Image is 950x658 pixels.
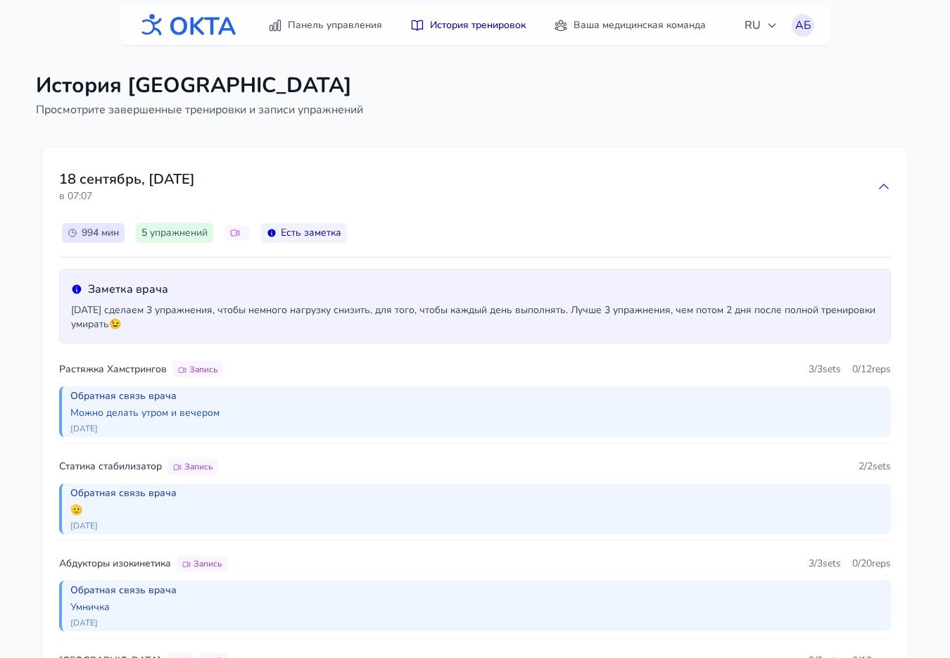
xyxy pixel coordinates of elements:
p: [DATE] [70,423,220,434]
span: Статика стабилизатор [59,460,162,473]
p: Умничка [70,600,177,614]
span: 5 [141,226,147,240]
p: Можно делать утром и вечером [70,406,220,420]
span: в 07:07 [59,189,195,203]
h4: Обратная связь врача [70,389,220,403]
span: 3 / 3 sets [809,362,841,377]
p: [DATE] [70,520,177,531]
span: 3 / 3 sets [809,557,841,571]
button: Запись [177,555,227,572]
h4: Обратная связь врача [70,583,177,597]
img: OKTA logo [136,7,237,44]
span: Растяжка Хамстрингов [59,362,167,376]
button: Запись [172,361,223,378]
span: 994 мин [82,226,119,240]
span: 0 / 12 reps [852,362,891,377]
p: Просмотрите завершенные тренировки и записи упражнений [36,101,914,118]
button: Запись [167,458,218,475]
span: RU [745,17,778,34]
h4: Заметка врача [71,281,879,298]
p: [DATE] [70,617,177,628]
h1: История [GEOGRAPHIC_DATA] [36,73,914,99]
p: [DATE] сделаем 3 упражнения, чтобы немного нагрузку снизить, для того, чтобы каждый день выполнят... [71,303,879,331]
a: Панель управления [260,13,391,38]
span: 0 / 20 reps [852,557,891,571]
span: Абдукторы изокинетика [59,557,171,570]
h3: 18 сентябрь , [DATE] [59,170,195,189]
span: 2 / 2 sets [859,460,891,474]
a: Ваша медицинская команда [545,13,714,38]
p: 🫡 [70,503,177,517]
a: История тренировок [402,13,534,38]
div: упражнений [136,223,213,243]
h4: Обратная связь врача [70,486,177,500]
div: Есть заметка [261,223,347,243]
button: RU [736,11,786,39]
button: АБ [792,14,814,37]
